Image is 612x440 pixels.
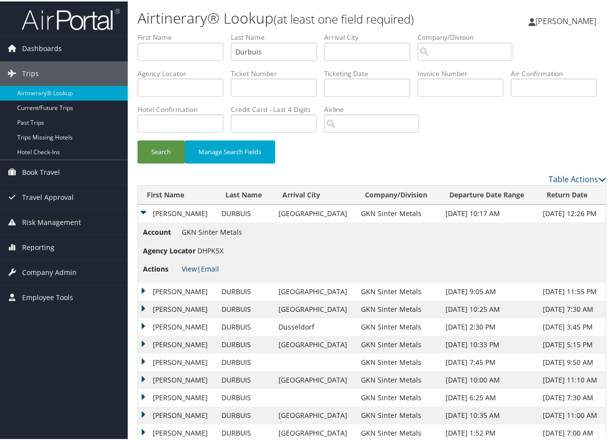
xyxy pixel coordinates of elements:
[22,6,120,29] img: airportal-logo.png
[138,299,217,317] td: [PERSON_NAME]
[538,370,606,387] td: [DATE] 11:10 AM
[274,370,356,387] td: [GEOGRAPHIC_DATA]
[538,281,606,299] td: [DATE] 11:55 PM
[324,67,417,77] label: Ticketing Date
[22,35,62,59] span: Dashboards
[217,334,274,352] td: DURBUIS
[356,184,441,203] th: Company/Division
[231,103,324,113] label: Credit Card - Last 4 Digits
[324,103,426,113] label: Airline
[356,387,441,405] td: GKN Sinter Metals
[535,14,596,25] span: [PERSON_NAME]
[138,67,231,77] label: Agency Locator
[217,281,274,299] td: DURBUIS
[22,159,60,183] span: Book Travel
[217,387,274,405] td: DURBUIS
[538,387,606,405] td: [DATE] 7:30 AM
[217,203,274,221] td: DURBUIS
[182,263,197,272] a: View
[549,172,606,183] a: Table Actions
[356,334,441,352] td: GKN Sinter Metals
[138,352,217,370] td: [PERSON_NAME]
[138,405,217,423] td: [PERSON_NAME]
[441,281,538,299] td: [DATE] 9:05 AM
[417,31,520,41] label: Company/Division
[441,334,538,352] td: [DATE] 10:33 PM
[274,317,356,334] td: Dusseldorf
[417,67,511,77] label: Invoice Number
[138,334,217,352] td: [PERSON_NAME]
[231,67,324,77] label: Ticket Number
[143,262,180,273] span: Actions
[538,317,606,334] td: [DATE] 3:45 PM
[138,281,217,299] td: [PERSON_NAME]
[274,281,356,299] td: [GEOGRAPHIC_DATA]
[441,184,538,203] th: Departure Date Range: activate to sort column ascending
[185,139,275,162] button: Manage Search Fields
[197,245,223,254] span: DHPK5X
[182,263,219,272] span: |
[22,209,81,233] span: Risk Management
[356,370,441,387] td: GKN Sinter Metals
[22,284,73,308] span: Employee Tools
[217,317,274,334] td: DURBUIS
[201,263,219,272] a: Email
[441,405,538,423] td: [DATE] 10:35 AM
[231,31,324,41] label: Last Name
[356,203,441,221] td: GKN Sinter Metals
[441,370,538,387] td: [DATE] 10:00 AM
[511,67,604,77] label: Air Confirmation
[138,317,217,334] td: [PERSON_NAME]
[138,6,450,27] h1: Airtinerary® Lookup
[274,9,414,26] small: (at least one field required)
[138,370,217,387] td: [PERSON_NAME]
[143,244,195,255] span: Agency Locator
[217,184,274,203] th: Last Name: activate to sort column ascending
[441,317,538,334] td: [DATE] 2:30 PM
[217,299,274,317] td: DURBUIS
[356,317,441,334] td: GKN Sinter Metals
[324,31,417,41] label: Arrival City
[138,103,231,113] label: Hotel Confirmation
[441,299,538,317] td: [DATE] 10:25 AM
[217,352,274,370] td: DURBUIS
[274,184,356,203] th: Arrival City: activate to sort column ascending
[538,203,606,221] td: [DATE] 12:26 PM
[138,31,231,41] label: First Name
[143,225,180,236] span: Account
[538,184,606,203] th: Return Date: activate to sort column ascending
[538,352,606,370] td: [DATE] 9:50 AM
[22,259,77,283] span: Company Admin
[356,299,441,317] td: GKN Sinter Metals
[538,405,606,423] td: [DATE] 11:00 AM
[182,226,242,235] span: GKN Sinter Metals
[138,139,185,162] button: Search
[22,234,55,258] span: Reporting
[529,5,606,34] a: [PERSON_NAME]
[274,203,356,221] td: [GEOGRAPHIC_DATA]
[217,370,274,387] td: DURBUIS
[22,60,39,84] span: Trips
[274,334,356,352] td: [GEOGRAPHIC_DATA]
[22,184,74,208] span: Travel Approval
[138,203,217,221] td: [PERSON_NAME]
[356,281,441,299] td: GKN Sinter Metals
[138,387,217,405] td: [PERSON_NAME]
[274,405,356,423] td: [GEOGRAPHIC_DATA]
[538,299,606,317] td: [DATE] 7:30 AM
[217,405,274,423] td: DURBUIS
[441,352,538,370] td: [DATE] 7:45 PM
[441,387,538,405] td: [DATE] 6:25 AM
[138,184,217,203] th: First Name: activate to sort column ascending
[441,203,538,221] td: [DATE] 10:17 AM
[356,352,441,370] td: GKN Sinter Metals
[538,334,606,352] td: [DATE] 5:15 PM
[356,405,441,423] td: GKN Sinter Metals
[274,299,356,317] td: [GEOGRAPHIC_DATA]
